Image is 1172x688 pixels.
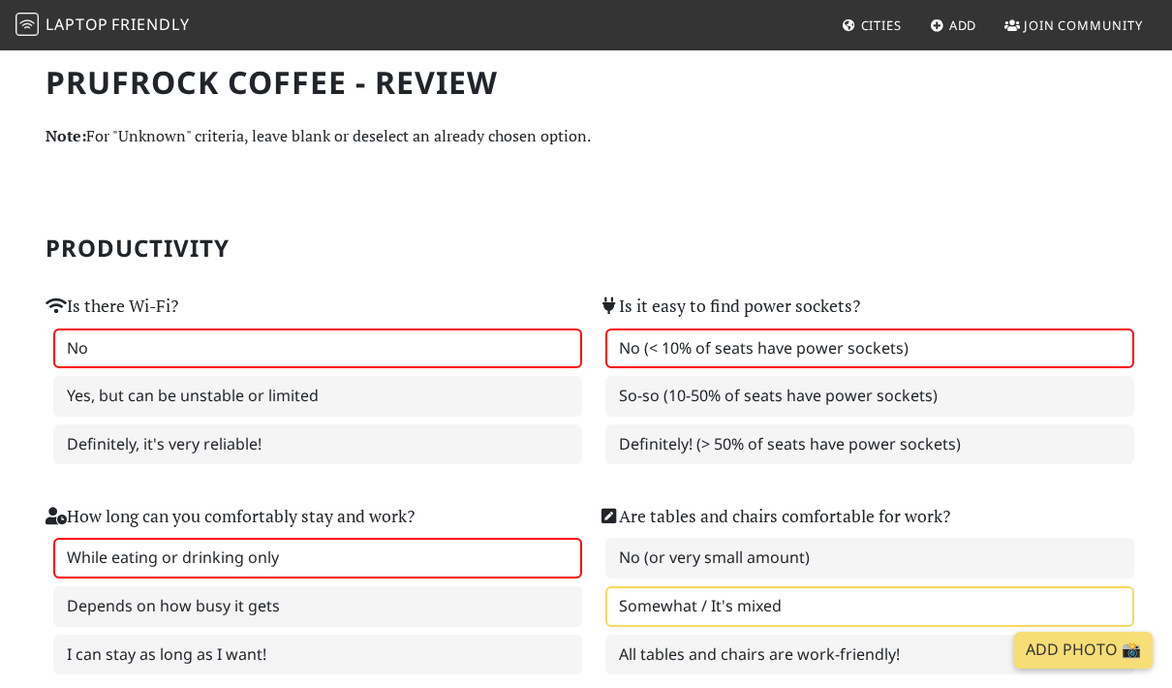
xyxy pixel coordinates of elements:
label: So-so (10-50% of seats have power sockets) [605,376,1134,417]
label: Definitely, it's very reliable! [53,424,582,465]
label: Depends on how busy it gets [53,586,582,627]
label: Are tables and chairs comfortable for work? [598,503,950,530]
label: Somewhat / It's mixed [605,586,1134,627]
label: Definitely! (> 50% of seats have power sockets) [605,424,1134,465]
label: All tables and chairs are work-friendly! [605,635,1134,675]
span: Laptop [46,14,108,35]
p: For "Unknown" criteria, leave blank or deselect an already chosen option. [46,124,1126,149]
span: Cities [861,16,902,34]
a: LaptopFriendly LaptopFriendly [15,9,190,43]
label: Is it easy to find power sockets? [598,293,860,320]
label: How long can you comfortably stay and work? [46,503,415,530]
strong: Note: [46,125,86,146]
a: Join Community [997,8,1151,43]
label: Is there Wi-Fi? [46,293,178,320]
h2: Productivity [46,235,1126,263]
label: No [53,328,582,369]
a: Add [922,8,985,43]
label: No (or very small amount) [605,538,1134,579]
a: Add Photo 📸 [1014,632,1153,669]
label: Yes, but can be unstable or limited [53,376,582,417]
label: While eating or drinking only [53,538,582,579]
label: No (< 10% of seats have power sockets) [605,328,1134,369]
label: I can stay as long as I want! [53,635,582,675]
a: Cities [834,8,910,43]
span: Friendly [111,14,189,35]
h1: Prufrock Coffee - Review [46,64,1126,101]
span: Join Community [1024,16,1143,34]
span: Add [949,16,977,34]
img: LaptopFriendly [15,13,39,36]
